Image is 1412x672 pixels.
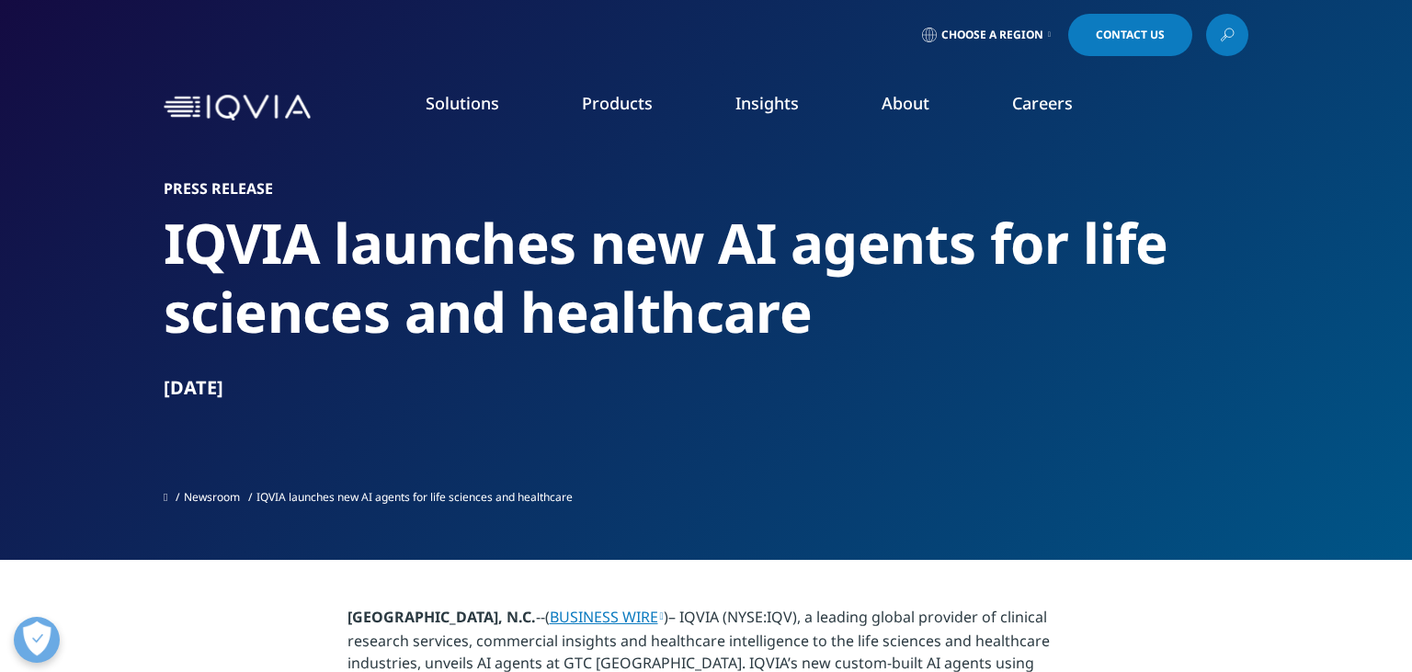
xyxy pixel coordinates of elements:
strong: [GEOGRAPHIC_DATA], N.C. [347,607,536,627]
div: [DATE] [164,375,1248,401]
img: IQVIA Healthcare Information Technology and Pharma Clinical Research Company [164,95,311,121]
a: Insights [735,92,799,114]
a: Careers [1012,92,1073,114]
a: BUSINESS WIRE [550,607,664,627]
a: Products [582,92,653,114]
button: Open Preferences [14,617,60,663]
a: About [882,92,929,114]
span: Contact Us [1096,29,1165,40]
h2: IQVIA launches new AI agents for life sciences and healthcare [164,209,1248,347]
a: Newsroom [184,489,240,505]
a: Contact Us [1068,14,1192,56]
span: IQVIA launches new AI agents for life sciences and healthcare [256,489,573,505]
h1: Press Release [164,179,1248,198]
span: Choose a Region [941,28,1043,42]
a: Solutions [426,92,499,114]
nav: Primary [318,64,1248,151]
